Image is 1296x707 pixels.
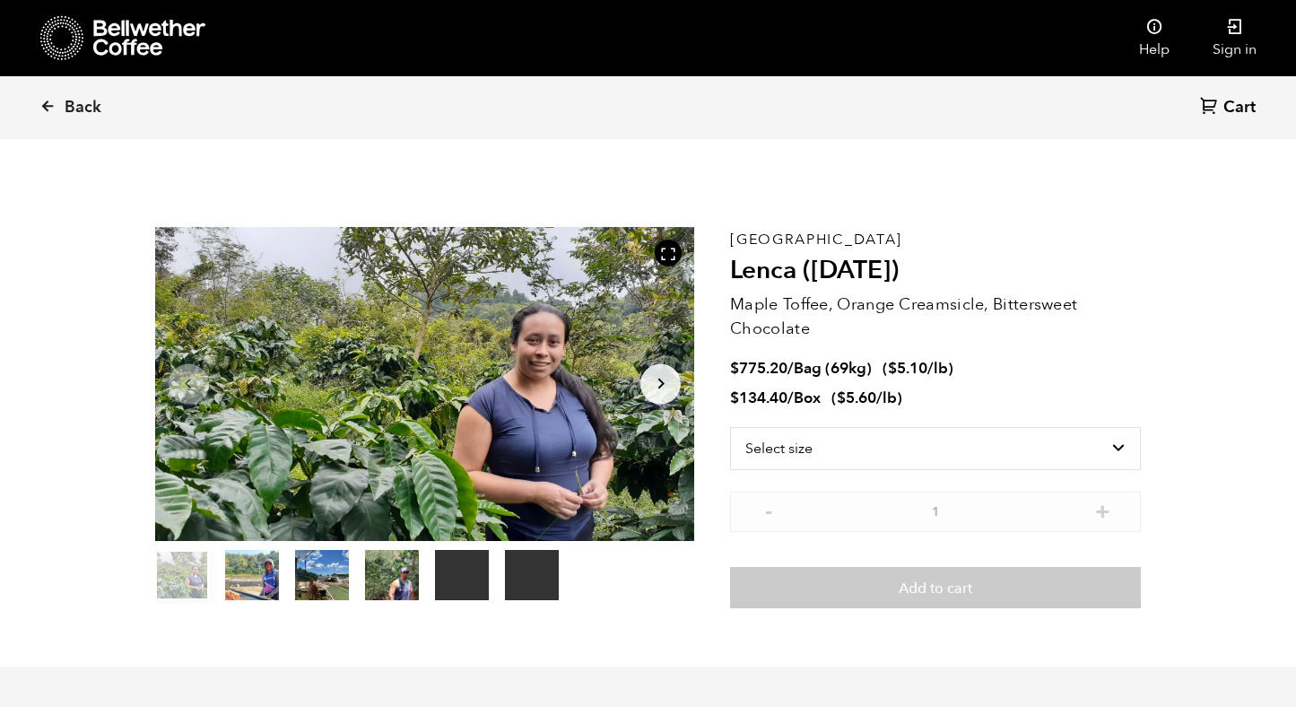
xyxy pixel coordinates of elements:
a: Cart [1200,96,1260,120]
button: - [757,501,779,519]
video: Your browser does not support the video tag. [435,550,489,600]
button: Add to cart [730,567,1141,608]
video: Your browser does not support the video tag. [505,550,559,600]
button: + [1092,501,1114,519]
span: / [787,358,794,379]
span: ( ) [831,388,902,408]
span: Back [65,97,101,118]
h2: Lenca ([DATE]) [730,256,1141,286]
span: $ [730,388,739,408]
span: $ [730,358,739,379]
span: Cart [1223,97,1256,118]
span: $ [837,388,846,408]
span: Bag (69kg) [794,358,872,379]
span: /lb [927,358,948,379]
bdi: 775.20 [730,358,787,379]
p: Maple Toffee, Orange Creamsicle, Bittersweet Chocolate [730,292,1141,341]
bdi: 5.60 [837,388,876,408]
bdi: 5.10 [888,358,927,379]
span: /lb [876,388,897,408]
span: $ [888,358,897,379]
span: ( ) [883,358,953,379]
span: Box [794,388,821,408]
span: / [787,388,794,408]
bdi: 134.40 [730,388,787,408]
